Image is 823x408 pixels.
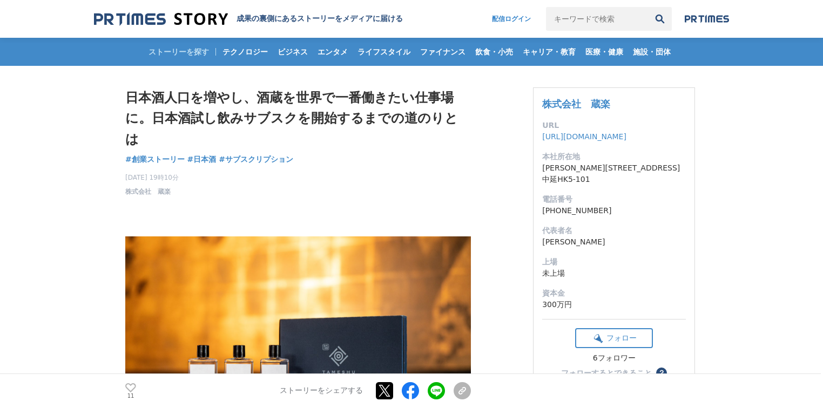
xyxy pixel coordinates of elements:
button: ？ [656,368,667,378]
a: 医療・健康 [581,38,628,66]
span: ビジネス [273,47,312,57]
a: #日本酒 [187,154,217,165]
span: ライフスタイル [353,47,415,57]
input: キーワードで検索 [546,7,648,31]
span: テクノロジー [218,47,272,57]
a: エンタメ [313,38,352,66]
a: #創業ストーリー [125,154,185,165]
div: 6フォロワー [575,353,653,363]
span: キャリア・教育 [518,47,580,57]
a: ファイナンス [416,38,470,66]
span: ？ [658,369,665,377]
dt: 上場 [542,256,686,268]
dd: [PHONE_NUMBER] [542,205,686,216]
a: 配信ログイン [481,7,542,31]
p: 11 [125,393,136,399]
h2: 成果の裏側にあるストーリーをメディアに届ける [237,14,403,24]
a: キャリア・教育 [518,38,580,66]
dd: [PERSON_NAME] [542,236,686,248]
span: #創業ストーリー [125,154,185,164]
span: 施設・団体 [629,47,675,57]
a: 株式会社 蔵楽 [542,98,610,110]
dt: 資本金 [542,288,686,299]
a: 施設・団体 [629,38,675,66]
dt: 電話番号 [542,194,686,205]
img: prtimes [685,15,729,23]
button: 検索 [648,7,672,31]
dd: 未上場 [542,268,686,279]
a: 株式会社 蔵楽 [125,187,171,196]
span: 飲食・小売 [471,47,517,57]
span: 医療・健康 [581,47,628,57]
a: ビジネス [273,38,312,66]
div: フォローするとできること [561,369,652,377]
span: [DATE] 19時10分 [125,173,179,182]
dd: [PERSON_NAME][STREET_ADDRESS]中延HK5-101 [542,162,686,185]
a: 飲食・小売 [471,38,517,66]
span: #サブスクリプション [219,154,293,164]
button: フォロー [575,328,653,348]
h1: 日本酒人口を増やし、酒蔵を世界で一番働きたい仕事場に。日本酒試し飲みサブスクを開始するまでの道のりとは [125,87,471,149]
span: エンタメ [313,47,352,57]
a: テクノロジー [218,38,272,66]
a: ライフスタイル [353,38,415,66]
a: #サブスクリプション [219,154,293,165]
span: #日本酒 [187,154,217,164]
dd: 300万円 [542,299,686,310]
span: ファイナンス [416,47,470,57]
p: ストーリーをシェアする [280,386,363,396]
dt: 本社所在地 [542,151,686,162]
dt: 代表者名 [542,225,686,236]
dt: URL [542,120,686,131]
img: 成果の裏側にあるストーリーをメディアに届ける [94,12,228,26]
a: 成果の裏側にあるストーリーをメディアに届ける 成果の裏側にあるストーリーをメディアに届ける [94,12,403,26]
a: [URL][DOMAIN_NAME] [542,132,626,141]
